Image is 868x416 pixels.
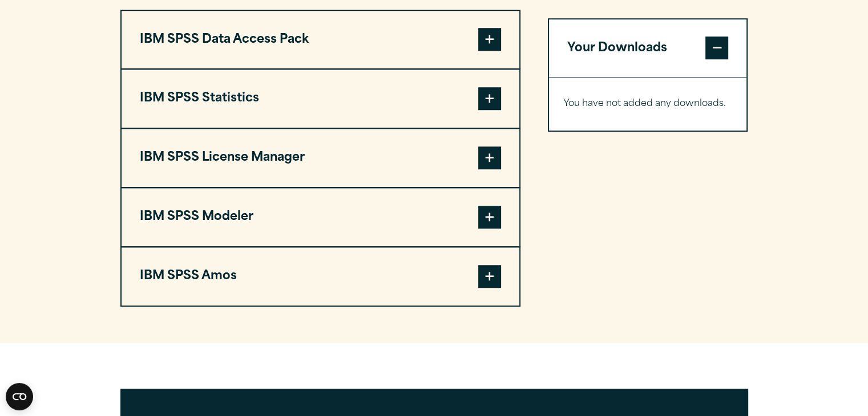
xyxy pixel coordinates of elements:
div: Your Downloads [549,78,747,131]
button: Your Downloads [549,19,747,78]
button: IBM SPSS Amos [122,247,519,305]
button: IBM SPSS Statistics [122,70,519,128]
button: IBM SPSS Modeler [122,188,519,246]
p: You have not added any downloads. [563,96,733,113]
button: IBM SPSS Data Access Pack [122,11,519,69]
button: Open CMP widget [6,383,33,410]
button: IBM SPSS License Manager [122,129,519,187]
